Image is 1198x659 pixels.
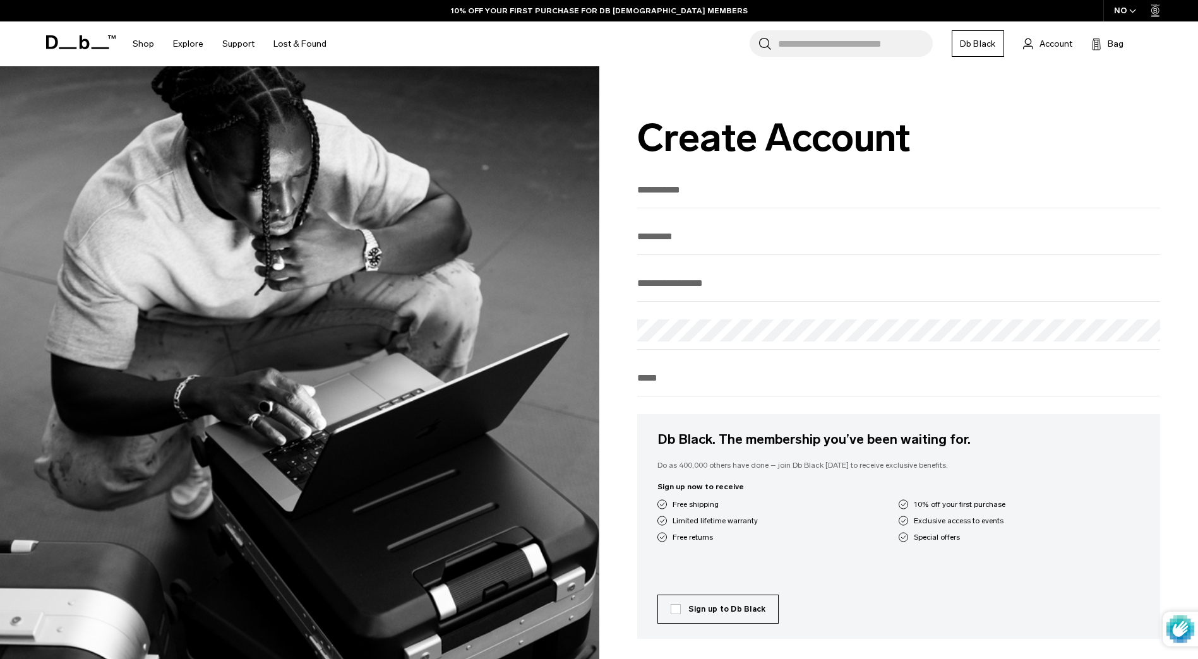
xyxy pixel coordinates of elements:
img: Protected by hCaptcha [1166,612,1194,646]
span: Free shipping [673,499,719,510]
a: Support [222,21,255,66]
nav: Main Navigation [123,21,336,66]
span: Account [1039,37,1072,50]
a: 10% OFF YOUR FIRST PURCHASE FOR DB [DEMOGRAPHIC_DATA] MEMBERS [451,5,748,16]
a: Shop [133,21,154,66]
span: Bag [1108,37,1123,50]
span: Exclusive access to events [914,515,1003,526]
span: 10% off your first purchase [914,499,1005,510]
span: Special offers [914,531,960,543]
a: Explore [173,21,203,66]
a: Account [1023,36,1072,51]
span: Limited lifetime warranty [673,515,758,526]
p: Do as 400,000 others have done – join Db Black [DATE] to receive exclusive benefits. [657,460,1141,471]
label: Sign up to Db Black [671,603,766,615]
p: Sign up now to receive [657,481,1141,492]
a: Db Black [952,30,1004,57]
span: Create Account [637,115,911,161]
a: Lost & Found [273,21,326,66]
span: Free returns [673,531,713,543]
button: Bag [1091,36,1123,51]
h4: Db Black. The membership you’ve been waiting for. [657,429,1141,449]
